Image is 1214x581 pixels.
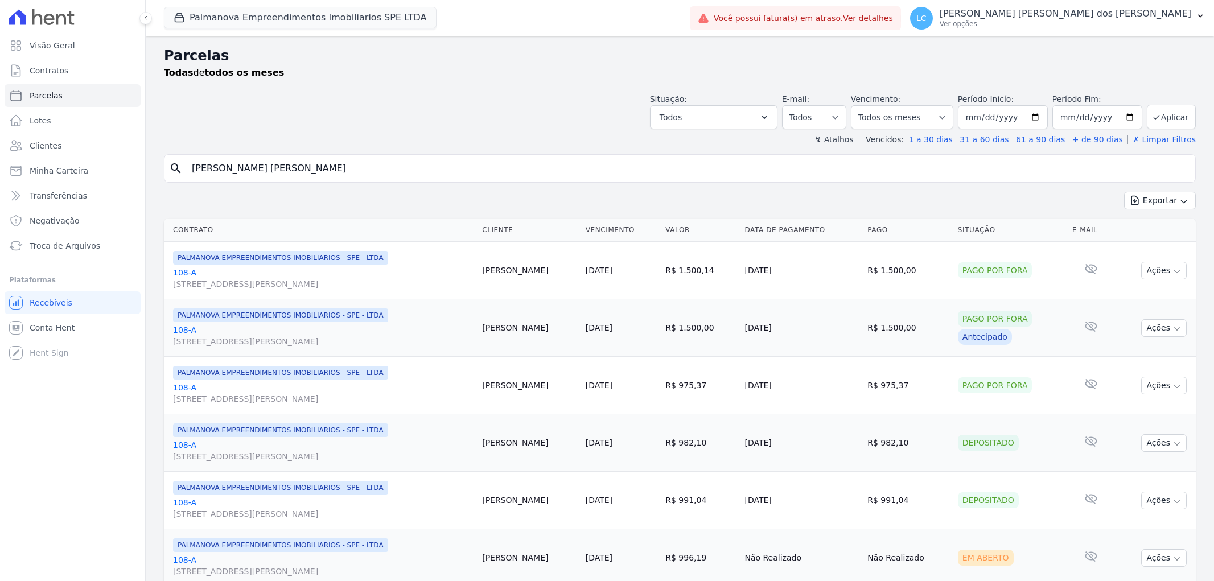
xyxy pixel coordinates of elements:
[1141,377,1187,394] button: Ações
[185,157,1191,180] input: Buscar por nome do lote ou do cliente
[478,299,581,357] td: [PERSON_NAME]
[5,109,141,132] a: Lotes
[173,423,388,437] span: PALMANOVA EMPREENDIMENTOS IMOBILIARIOS - SPE - LTDA
[478,242,581,299] td: [PERSON_NAME]
[30,322,75,333] span: Conta Hent
[1141,434,1187,452] button: Ações
[958,435,1019,451] div: Depositado
[164,67,194,78] strong: Todas
[650,105,777,129] button: Todos
[173,267,473,290] a: 108-A[STREET_ADDRESS][PERSON_NAME]
[714,13,893,24] span: Você possui fatura(s) em atraso.
[863,299,953,357] td: R$ 1.500,00
[958,377,1032,393] div: Pago por fora
[173,308,388,322] span: PALMANOVA EMPREENDIMENTOS IMOBILIARIOS - SPE - LTDA
[586,553,612,562] a: [DATE]
[586,323,612,332] a: [DATE]
[863,414,953,472] td: R$ 982,10
[1141,549,1187,567] button: Ações
[851,94,900,104] label: Vencimento:
[173,481,388,495] span: PALMANOVA EMPREENDIMENTOS IMOBILIARIOS - SPE - LTDA
[5,184,141,207] a: Transferências
[30,40,75,51] span: Visão Geral
[940,19,1191,28] p: Ver opções
[863,472,953,529] td: R$ 991,04
[478,414,581,472] td: [PERSON_NAME]
[958,550,1014,566] div: Em Aberto
[164,219,478,242] th: Contrato
[1127,135,1196,144] a: ✗ Limpar Filtros
[740,357,863,414] td: [DATE]
[1141,492,1187,509] button: Ações
[30,240,100,252] span: Troca de Arquivos
[740,472,863,529] td: [DATE]
[740,299,863,357] td: [DATE]
[173,336,473,347] span: [STREET_ADDRESS][PERSON_NAME]
[173,497,473,520] a: 108-A[STREET_ADDRESS][PERSON_NAME]
[173,393,473,405] span: [STREET_ADDRESS][PERSON_NAME]
[173,451,473,462] span: [STREET_ADDRESS][PERSON_NAME]
[661,299,740,357] td: R$ 1.500,00
[30,90,63,101] span: Parcelas
[1052,93,1142,105] label: Período Fim:
[205,67,285,78] strong: todos os meses
[661,472,740,529] td: R$ 991,04
[740,414,863,472] td: [DATE]
[863,357,953,414] td: R$ 975,37
[30,65,68,76] span: Contratos
[173,538,388,552] span: PALMANOVA EMPREENDIMENTOS IMOBILIARIOS - SPE - LTDA
[5,209,141,232] a: Negativação
[782,94,810,104] label: E-mail:
[1124,192,1196,209] button: Exportar
[1141,262,1187,279] button: Ações
[958,492,1019,508] div: Depositado
[478,219,581,242] th: Cliente
[586,496,612,505] a: [DATE]
[9,273,136,287] div: Plataformas
[581,219,661,242] th: Vencimento
[661,414,740,472] td: R$ 982,10
[940,8,1191,19] p: [PERSON_NAME] [PERSON_NAME] dos [PERSON_NAME]
[30,190,87,201] span: Transferências
[861,135,904,144] label: Vencidos:
[960,135,1009,144] a: 31 a 60 dias
[169,162,183,175] i: search
[173,554,473,577] a: 108-A[STREET_ADDRESS][PERSON_NAME]
[30,115,51,126] span: Lotes
[5,134,141,157] a: Clientes
[5,84,141,107] a: Parcelas
[958,311,1032,327] div: Pago por fora
[173,566,473,577] span: [STREET_ADDRESS][PERSON_NAME]
[586,438,612,447] a: [DATE]
[478,472,581,529] td: [PERSON_NAME]
[1141,319,1187,337] button: Ações
[1016,135,1065,144] a: 61 a 90 dias
[164,7,437,28] button: Palmanova Empreendimentos Imobiliarios SPE LTDA
[958,262,1032,278] div: Pago por fora
[5,291,141,314] a: Recebíveis
[953,219,1068,242] th: Situação
[478,357,581,414] td: [PERSON_NAME]
[5,34,141,57] a: Visão Geral
[901,2,1214,34] button: LC [PERSON_NAME] [PERSON_NAME] dos [PERSON_NAME] Ver opções
[173,324,473,347] a: 108-A[STREET_ADDRESS][PERSON_NAME]
[863,219,953,242] th: Pago
[1147,105,1196,129] button: Aplicar
[661,357,740,414] td: R$ 975,37
[660,110,682,124] span: Todos
[173,508,473,520] span: [STREET_ADDRESS][PERSON_NAME]
[740,219,863,242] th: Data de Pagamento
[916,14,927,22] span: LC
[5,59,141,82] a: Contratos
[650,94,687,104] label: Situação:
[173,278,473,290] span: [STREET_ADDRESS][PERSON_NAME]
[958,329,1012,345] div: Antecipado
[173,366,388,380] span: PALMANOVA EMPREENDIMENTOS IMOBILIARIOS - SPE - LTDA
[586,381,612,390] a: [DATE]
[586,266,612,275] a: [DATE]
[1072,135,1123,144] a: + de 90 dias
[30,140,61,151] span: Clientes
[909,135,953,144] a: 1 a 30 dias
[30,297,72,308] span: Recebíveis
[30,215,80,226] span: Negativação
